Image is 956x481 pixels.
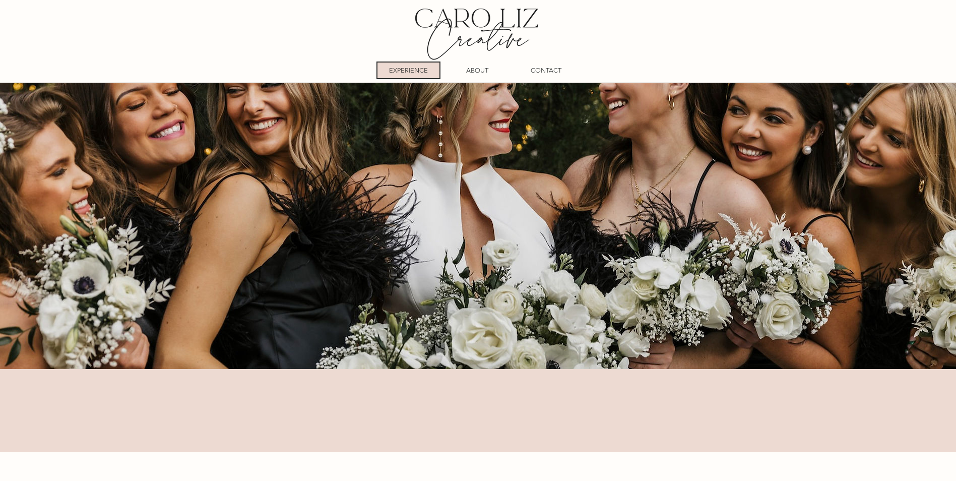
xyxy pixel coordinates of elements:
[466,63,488,78] p: ABOUT
[515,62,578,79] a: CONTACT
[374,62,581,79] nav: Site
[389,63,428,78] p: EXPERIENCE
[445,62,509,79] a: ABOUT
[376,62,440,79] a: EXPERIENCE
[531,63,561,78] p: CONTACT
